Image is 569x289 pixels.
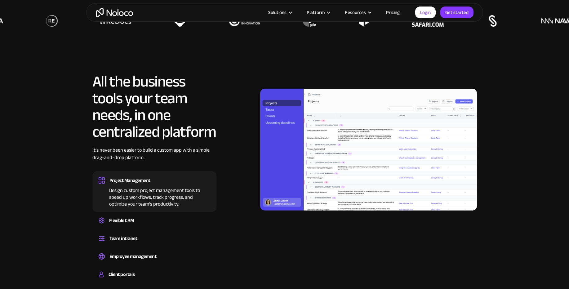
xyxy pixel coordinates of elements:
div: Solutions [260,8,299,16]
a: Get started [440,7,473,18]
div: Solutions [268,8,287,16]
div: Platform [299,8,337,16]
div: Resources [345,8,366,16]
div: Create a custom CRM that you can adapt to your business’s needs, centralize your workflows, and m... [99,225,210,227]
a: Pricing [378,8,407,16]
div: Team intranet [109,234,137,243]
div: Set up a central space for your team to collaborate, share information, and stay up to date on co... [99,243,210,245]
h2: All the business tools your team needs, in one centralized platform [92,73,216,140]
div: Platform [307,8,325,16]
div: Design custom project management tools to speed up workflows, track progress, and optimize your t... [99,185,210,207]
div: Project Management [109,176,150,185]
a: home [96,8,133,17]
div: Flexible CRM [109,216,134,225]
div: Resources [337,8,378,16]
a: Login [415,7,436,18]
div: It’s never been easier to build a custom app with a simple drag-and-drop platform. [92,146,216,171]
div: Easily manage employee information, track performance, and handle HR tasks from a single platform. [99,261,210,263]
div: Build a secure, fully-branded, and personalized client portal that lets your customers self-serve. [99,279,210,281]
div: Employee management [109,252,157,261]
div: Client portals [109,270,135,279]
